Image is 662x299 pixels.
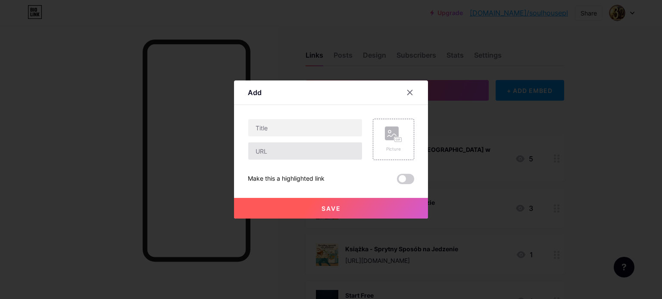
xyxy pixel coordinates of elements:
[385,146,402,152] div: Picture
[322,205,341,212] span: Save
[234,198,428,219] button: Save
[248,142,362,160] input: URL
[248,119,362,136] input: Title
[248,87,262,98] div: Add
[248,174,325,184] div: Make this a highlighted link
